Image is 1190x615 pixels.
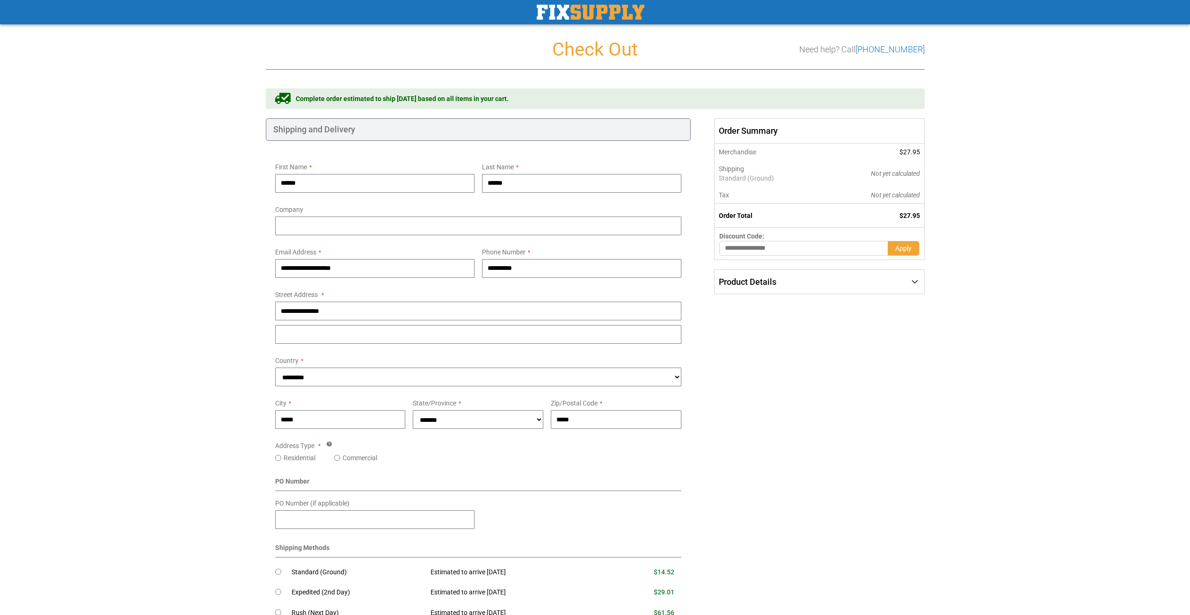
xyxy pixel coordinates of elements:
span: $27.95 [899,212,920,219]
span: Standard (Ground) [719,174,820,183]
img: Fix Industrial Supply [537,5,644,20]
span: Country [275,357,299,364]
span: State/Province [413,399,456,407]
span: Apply [895,245,912,252]
span: Last Name [482,163,514,171]
strong: Order Total [719,212,752,219]
td: Estimated to arrive [DATE] [423,562,604,583]
span: $27.95 [899,148,920,156]
span: Address Type [275,442,314,449]
span: Complete order estimated to ship [DATE] based on all items in your cart. [296,94,509,103]
a: store logo [537,5,644,20]
span: Zip/Postal Code [551,399,598,407]
span: Discount Code: [719,232,764,240]
span: Order Summary [714,118,924,144]
h1: Check Out [266,39,925,60]
th: Merchandise [715,144,825,160]
span: Product Details [719,277,776,287]
span: Not yet calculated [871,191,920,199]
span: $14.52 [654,568,674,576]
h3: Need help? Call [799,45,925,54]
span: Not yet calculated [871,170,920,177]
span: Street Address [275,291,318,298]
td: Estimated to arrive [DATE] [423,582,604,603]
td: Expedited (2nd Day) [292,582,424,603]
label: Commercial [343,453,377,463]
label: Residential [284,453,315,463]
span: Email Address [275,248,316,256]
span: Shipping [719,165,744,173]
span: $29.01 [654,588,674,596]
span: Phone Number [482,248,526,256]
span: Company [275,206,303,213]
span: City [275,399,286,407]
th: Tax [715,187,825,204]
td: Standard (Ground) [292,562,424,583]
span: First Name [275,163,307,171]
span: PO Number (if applicable) [275,499,350,507]
div: Shipping and Delivery [266,118,691,141]
div: Shipping Methods [275,543,682,557]
div: PO Number [275,477,682,491]
a: [PHONE_NUMBER] [855,44,925,54]
button: Apply [888,241,920,256]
